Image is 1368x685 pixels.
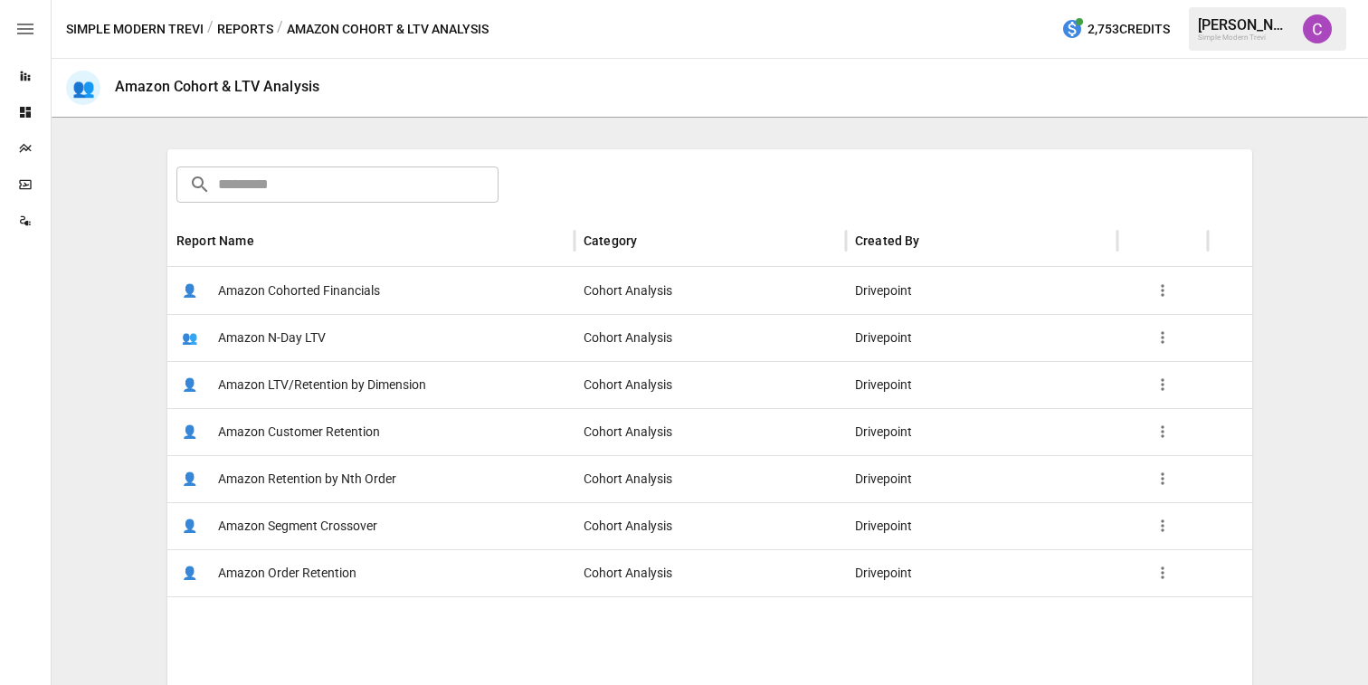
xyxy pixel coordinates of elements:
div: Cohort Analysis [575,455,846,502]
div: Category [584,233,637,248]
div: / [207,18,214,41]
span: Amazon Order Retention [218,550,356,596]
div: Cohort Analysis [575,502,846,549]
button: Simple Modern Trevi [66,18,204,41]
div: Cohort Analysis [575,408,846,455]
div: Cohort Analysis [575,267,846,314]
span: 👤 [176,465,204,492]
div: Drivepoint [846,314,1117,361]
div: Created By [855,233,920,248]
span: 👤 [176,371,204,398]
div: Drivepoint [846,267,1117,314]
span: Amazon Customer Retention [218,409,380,455]
button: 2,753Credits [1054,13,1177,46]
span: Amazon Segment Crossover [218,503,377,549]
div: Drivepoint [846,361,1117,408]
span: 👥 [176,324,204,351]
div: Cohort Analysis [575,549,846,596]
button: Corbin Wallace [1292,4,1343,54]
span: Amazon Retention by Nth Order [218,456,396,502]
div: Drivepoint [846,455,1117,502]
button: Reports [217,18,273,41]
div: Cohort Analysis [575,314,846,361]
button: Sort [639,228,664,253]
span: 2,753 Credits [1088,18,1170,41]
div: Drivepoint [846,549,1117,596]
span: 👤 [176,277,204,304]
div: 👥 [66,71,100,105]
span: Amazon LTV/Retention by Dimension [218,362,426,408]
div: [PERSON_NAME] [1198,16,1292,33]
div: Cohort Analysis [575,361,846,408]
span: Amazon Cohorted Financials [218,268,380,314]
span: 👤 [176,418,204,445]
button: Sort [256,228,281,253]
div: Drivepoint [846,408,1117,455]
span: 👤 [176,512,204,539]
div: Report Name [176,233,254,248]
div: Simple Modern Trevi [1198,33,1292,42]
span: Amazon N-Day LTV [218,315,326,361]
img: Corbin Wallace [1303,14,1332,43]
button: Sort [922,228,947,253]
div: Amazon Cohort & LTV Analysis [115,78,319,95]
div: Drivepoint [846,502,1117,549]
div: / [277,18,283,41]
span: 👤 [176,559,204,586]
